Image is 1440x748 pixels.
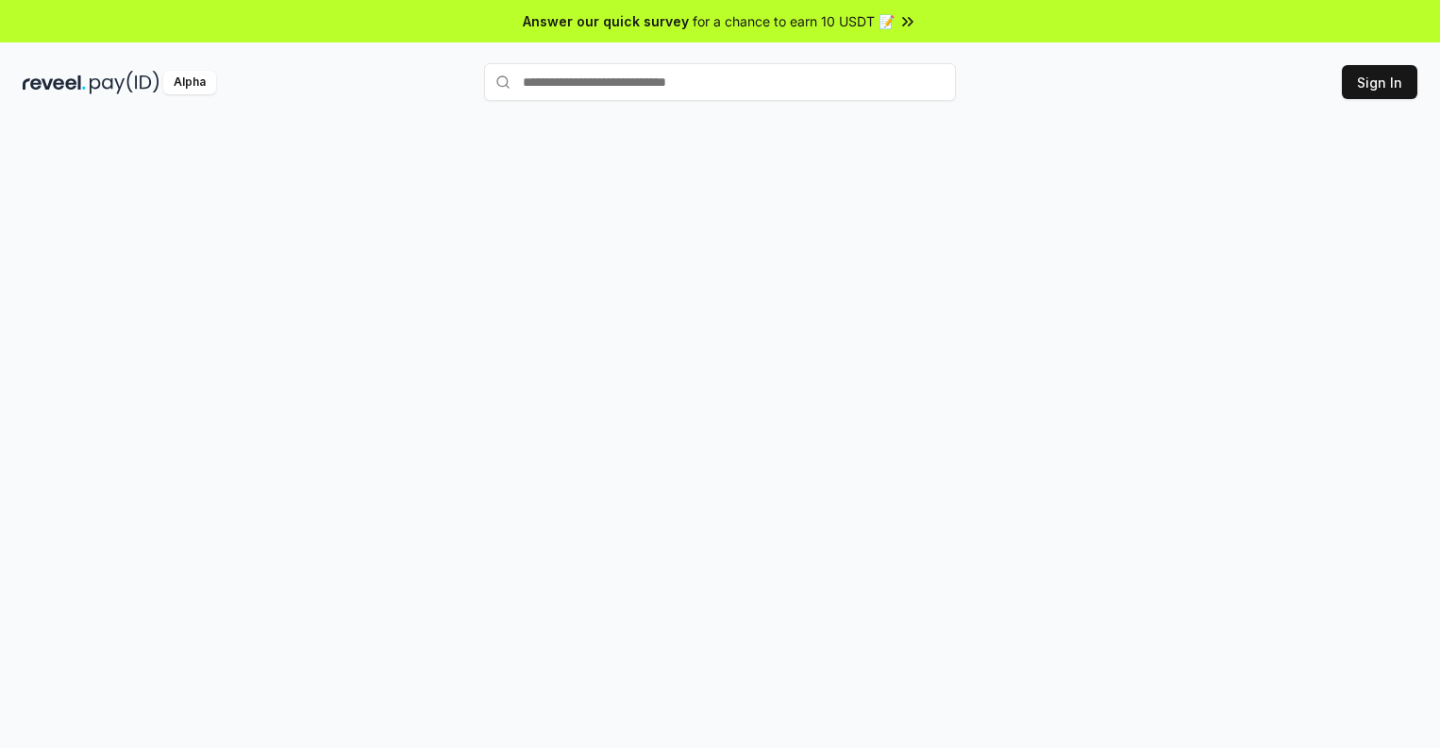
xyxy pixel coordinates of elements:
[693,11,895,31] span: for a chance to earn 10 USDT 📝
[1342,65,1417,99] button: Sign In
[90,71,159,94] img: pay_id
[523,11,689,31] span: Answer our quick survey
[23,71,86,94] img: reveel_dark
[163,71,216,94] div: Alpha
